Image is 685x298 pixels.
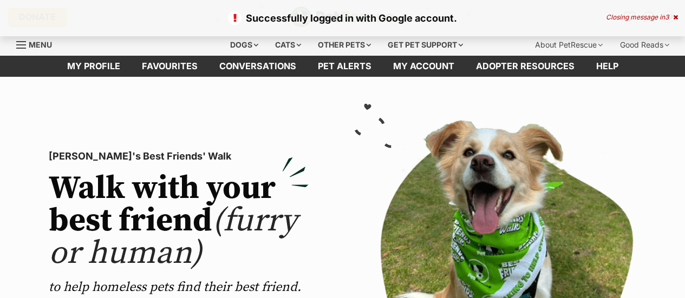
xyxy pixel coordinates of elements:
[49,279,309,296] p: to help homeless pets find their best friend.
[612,34,677,56] div: Good Reads
[465,56,585,77] a: Adopter resources
[382,56,465,77] a: My account
[208,56,307,77] a: conversations
[268,34,309,56] div: Cats
[49,201,297,274] span: (furry or human)
[380,34,471,56] div: Get pet support
[307,56,382,77] a: Pet alerts
[49,149,309,164] p: [PERSON_NAME]'s Best Friends' Walk
[29,40,52,49] span: Menu
[585,56,629,77] a: Help
[131,56,208,77] a: Favourites
[223,34,266,56] div: Dogs
[310,34,379,56] div: Other pets
[16,34,60,54] a: Menu
[56,56,131,77] a: My profile
[527,34,610,56] div: About PetRescue
[49,173,309,270] h2: Walk with your best friend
